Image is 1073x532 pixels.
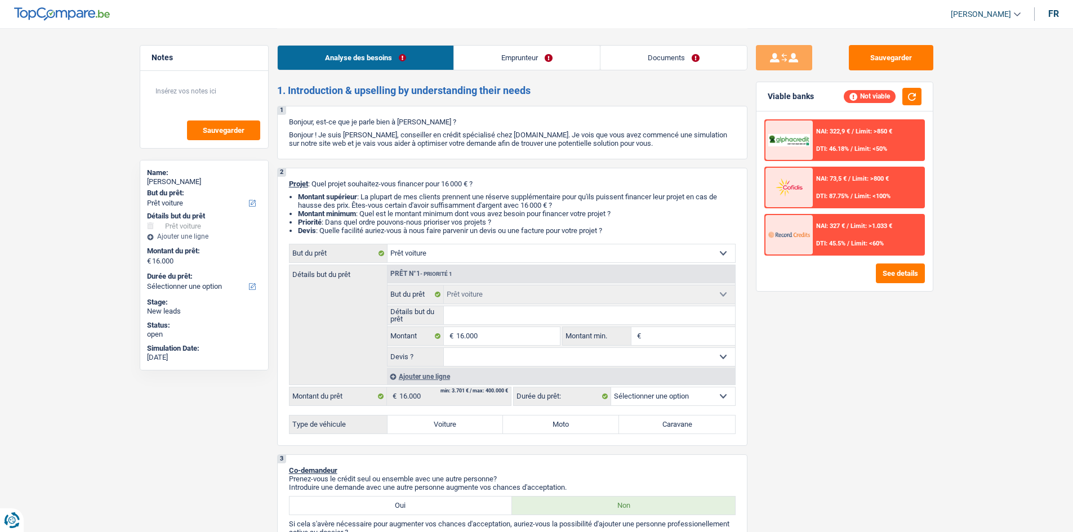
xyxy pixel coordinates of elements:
span: NAI: 322,9 € [816,128,850,135]
div: fr [1048,8,1059,19]
label: Durée du prêt: [514,387,611,405]
span: Sauvegarder [203,127,244,134]
span: Limit: <60% [851,240,884,247]
div: Ajouter une ligne [147,233,261,240]
label: But du prêt: [147,189,259,198]
p: : Quel projet souhaitez-vous financer pour 16 000 € ? [289,180,736,188]
img: AlphaCredit [768,134,810,147]
span: Limit: >850 € [856,128,892,135]
div: [PERSON_NAME] [147,177,261,186]
label: Moto [503,415,619,433]
div: Ajouter une ligne [387,368,735,385]
img: Cofidis [768,177,810,198]
li: : Dans quel ordre pouvons-nous prioriser vos projets ? [298,218,736,226]
h5: Notes [152,53,257,62]
label: Détails but du prêt [388,306,444,324]
div: Not viable [844,90,896,102]
a: Analyse des besoins [278,46,453,70]
a: Emprunteur [454,46,600,70]
div: 1 [278,106,286,115]
label: Montant [388,327,444,345]
div: min: 3.701 € / max: 400.000 € [440,388,508,394]
span: € [444,327,456,345]
li: : La plupart de mes clients prennent une réserve supplémentaire pour qu'ils puissent financer leu... [298,193,736,209]
strong: Montant minimum [298,209,356,218]
span: Limit: >1.033 € [851,222,892,230]
p: Prenez-vous le crédit seul ou ensemble avec une autre personne? [289,475,736,483]
span: Co-demandeur [289,466,337,475]
label: Montant du prêt: [147,247,259,256]
span: / [848,175,851,182]
span: / [847,240,849,247]
h2: 1. Introduction & upselling by understanding their needs [277,84,747,97]
div: Prêt n°1 [388,270,455,278]
div: 3 [278,455,286,463]
div: Stage: [147,298,261,307]
div: Simulation Date: [147,344,261,353]
strong: Montant supérieur [298,193,357,201]
p: Bonjour ! Je suis [PERSON_NAME], conseiller en crédit spécialisé chez [DOMAIN_NAME]. Je vois que ... [289,131,736,147]
li: : Quel est le montant minimum dont vous avez besoin pour financer votre projet ? [298,209,736,218]
div: Viable banks [768,92,814,101]
button: Sauvegarder [849,45,933,70]
img: TopCompare Logo [14,7,110,21]
div: 2 [278,168,286,177]
span: / [851,193,853,200]
label: Caravane [619,415,735,433]
span: / [847,222,849,230]
span: DTI: 46.18% [816,145,849,153]
p: Introduire une demande avec une autre personne augmente vos chances d'acceptation. [289,483,736,491]
label: Durée du prêt: [147,272,259,281]
label: Voiture [388,415,504,433]
label: Oui [290,497,513,515]
span: / [852,128,854,135]
span: DTI: 45.5% [816,240,845,247]
span: [PERSON_NAME] [951,10,1011,19]
a: Documents [600,46,747,70]
button: See details [876,263,925,283]
span: - Priorité 1 [420,271,452,277]
label: Non [512,497,735,515]
span: / [851,145,853,153]
span: € [147,257,151,266]
img: Record Credits [768,224,810,245]
span: Limit: <50% [854,145,887,153]
span: Limit: <100% [854,193,891,200]
span: Projet [289,180,308,188]
label: Devis ? [388,348,444,366]
span: € [631,327,644,345]
label: But du prêt [388,285,444,303]
li: : Quelle facilité auriez-vous à nous faire parvenir un devis ou une facture pour votre projet ? [298,226,736,235]
label: But du prêt [290,244,388,262]
div: Name: [147,168,261,177]
label: Détails but du prêt [290,265,387,278]
span: NAI: 73,5 € [816,175,847,182]
span: DTI: 87.75% [816,193,849,200]
label: Montant du prêt [290,387,387,405]
span: Limit: >800 € [852,175,889,182]
label: Montant min. [563,327,631,345]
label: Type de véhicule [290,415,388,433]
div: Status: [147,321,261,330]
div: [DATE] [147,353,261,362]
div: open [147,330,261,339]
p: Bonjour, est-ce que je parle bien à [PERSON_NAME] ? [289,118,736,126]
div: Détails but du prêt [147,212,261,221]
div: New leads [147,307,261,316]
span: NAI: 327 € [816,222,845,230]
span: Devis [298,226,316,235]
span: € [387,387,399,405]
a: [PERSON_NAME] [942,5,1021,24]
button: Sauvegarder [187,120,260,140]
strong: Priorité [298,218,322,226]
